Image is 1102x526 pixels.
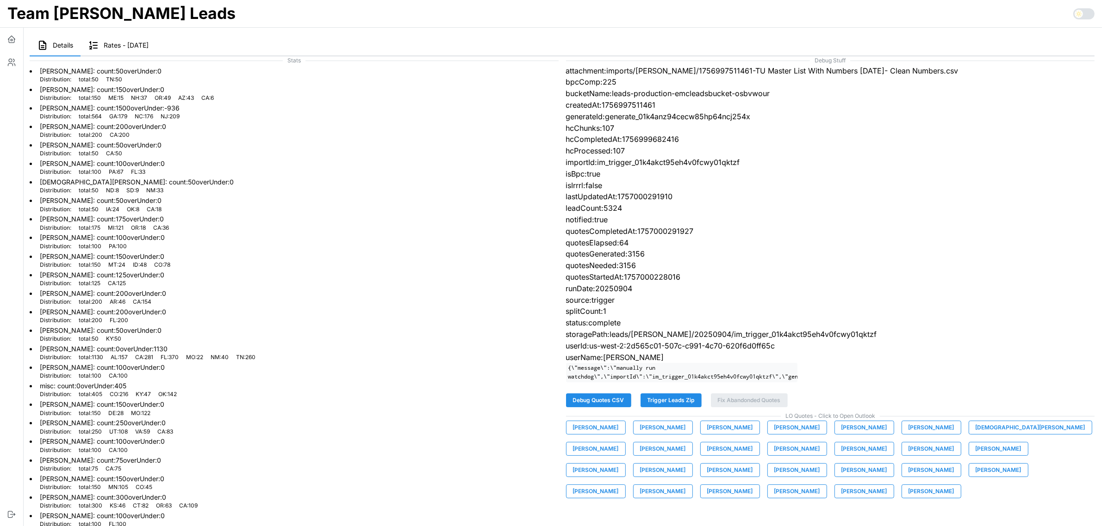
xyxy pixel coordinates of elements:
p: MO : 22 [186,354,203,361]
p: total : 100 [79,446,101,454]
p: hcProcessed:107 [566,145,1095,157]
p: total : 100 [79,243,101,251]
button: [PERSON_NAME] [700,484,760,498]
p: total : 564 [79,113,102,121]
button: [PERSON_NAME] [700,463,760,477]
p: PA : 100 [109,243,127,251]
p: total : 100 [79,168,101,176]
p: runDate:20250904 [566,283,1095,294]
p: total : 300 [79,502,102,510]
p: NM : 33 [146,187,163,195]
p: NJ : 209 [161,113,180,121]
button: [PERSON_NAME] [834,463,894,477]
p: splitCount:1 [566,306,1095,317]
p: NH : 37 [131,94,147,102]
button: [PERSON_NAME] [633,421,693,434]
p: IA : 24 [106,206,119,214]
p: total : 50 [79,76,99,84]
span: [PERSON_NAME] [774,421,820,434]
p: AZ : 43 [178,94,194,102]
p: userId:us-west-2:2d565c01-507c-c991-4c70-620f6d0ff65c [566,340,1095,352]
p: Distribution: [40,206,71,214]
button: [PERSON_NAME] [902,442,961,456]
button: [PERSON_NAME] [834,484,894,498]
p: total : 175 [79,224,100,232]
button: [PERSON_NAME] [902,421,961,434]
span: [PERSON_NAME] [640,421,686,434]
p: total : 50 [79,206,99,214]
p: CA : 154 [133,298,151,306]
p: total : 250 [79,428,102,436]
p: [PERSON_NAME] : count: 0 overUnder: 1130 [40,344,255,354]
p: [DEMOGRAPHIC_DATA][PERSON_NAME] : count: 50 overUnder: 0 [40,177,234,187]
p: Distribution: [40,187,71,195]
span: [PERSON_NAME] [707,421,753,434]
p: CO : 78 [154,261,170,269]
p: Distribution: [40,224,71,232]
p: Distribution: [40,410,71,417]
p: FL : 200 [110,317,128,324]
p: MI : 121 [108,224,124,232]
p: Distribution: [40,335,71,343]
button: Fix Abandonded Quotes [711,393,788,407]
p: [PERSON_NAME] : count: 1500 overUnder: -936 [40,104,180,113]
p: OR : 63 [156,502,172,510]
p: Distribution: [40,113,71,121]
p: [PERSON_NAME] : count: 175 overUnder: 0 [40,214,169,224]
p: total : 150 [79,261,101,269]
p: Distribution: [40,131,71,139]
span: [PERSON_NAME] [774,442,820,455]
p: TN : 50 [106,76,122,84]
p: [PERSON_NAME] : count: 150 overUnder: 0 [40,474,164,483]
button: [PERSON_NAME] [767,463,827,477]
span: [PERSON_NAME] [573,485,619,498]
p: FL : 370 [161,354,179,361]
button: [DEMOGRAPHIC_DATA][PERSON_NAME] [969,421,1092,434]
button: [PERSON_NAME] [566,442,626,456]
p: [PERSON_NAME] : count: 100 overUnder: 0 [40,233,165,242]
p: total : 200 [79,131,102,139]
p: CA : 83 [157,428,173,436]
p: total : 200 [79,298,102,306]
p: [PERSON_NAME] : count: 50 overUnder: 0 [40,141,162,150]
span: [PERSON_NAME] [640,485,686,498]
p: [PERSON_NAME] : count: 100 overUnder: 0 [40,363,165,372]
p: Distribution: [40,76,71,84]
button: Trigger Leads Zip [641,393,702,407]
p: total : 405 [79,391,102,398]
p: quotesGenerated:3156 [566,248,1095,260]
button: [PERSON_NAME] [700,421,760,434]
span: [PERSON_NAME] [707,464,753,477]
button: [PERSON_NAME] [700,442,760,456]
button: [PERSON_NAME] [633,442,693,456]
span: [PERSON_NAME] [707,442,753,455]
p: misc : count: 0 overUnder: 405 [40,381,177,391]
span: [PERSON_NAME] [909,464,954,477]
p: total : 150 [79,483,101,491]
p: Distribution: [40,298,71,306]
p: CA : 281 [135,354,153,361]
p: PA : 67 [109,168,124,176]
p: storagePath:leads/[PERSON_NAME]/20250904/im_trigger_01k4akct95eh4v0fcwy01qktzf [566,329,1095,340]
span: [PERSON_NAME] [640,464,686,477]
p: [PERSON_NAME] : count: 200 overUnder: 0 [40,307,166,317]
p: bpcComp:225 [566,76,1095,88]
p: Distribution: [40,243,71,251]
p: CA : 18 [147,206,162,214]
p: bucketName:leads-production-emcleadsbucket-osbvwour [566,88,1095,99]
p: UT : 108 [109,428,128,436]
p: OK : 8 [127,206,139,214]
span: [PERSON_NAME] [573,442,619,455]
code: {\"message\":\"manually run watchdog\",\"importId\":\"im_trigger_01k4akct95eh4v0fcwy01qktzf\",\"g... [566,363,797,382]
button: [PERSON_NAME] [767,442,827,456]
span: [PERSON_NAME] [573,464,619,477]
span: Fix Abandonded Quotes [718,394,781,407]
p: CO : 216 [110,391,128,398]
p: total : 125 [79,280,100,287]
span: [PERSON_NAME] [909,485,954,498]
p: MN : 105 [108,483,128,491]
button: [PERSON_NAME] [834,421,894,434]
p: importId:im_trigger_01k4akct95eh4v0fcwy01qktzf [566,157,1095,168]
span: [PERSON_NAME] [841,421,887,434]
p: Distribution: [40,168,71,176]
